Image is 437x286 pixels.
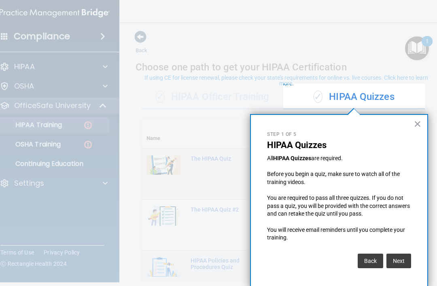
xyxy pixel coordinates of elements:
p: HIPAA Quizzes [267,140,411,150]
p: Step 1 of 5 [267,131,411,138]
button: Back [358,254,383,268]
span: are required. [311,155,343,161]
strong: HIPAA Quizzes [273,155,311,161]
p: You will receive email reminders until you complete your training. [267,226,411,242]
button: Close [414,117,422,130]
div: If using CE for license renewal, please check your state's requirements for online vs. live cours... [137,75,436,86]
button: Next [386,254,411,268]
p: Before you begin a quiz, make sure to watch all of the training videos. [267,170,411,186]
div: HIPAA Quizzes [283,85,425,109]
span: All [267,155,273,161]
span: ✓ [314,91,322,103]
p: You are required to pass all three quizzes. If you do not pass a quiz, you will be provided with ... [267,194,411,218]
